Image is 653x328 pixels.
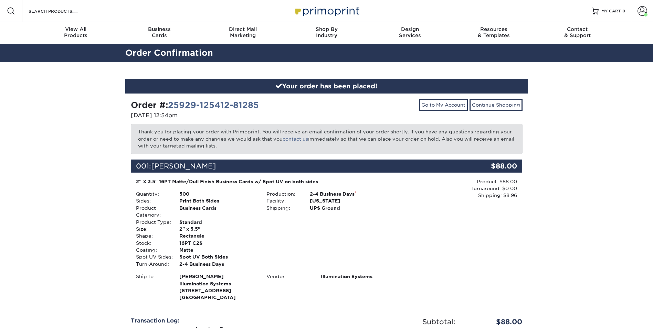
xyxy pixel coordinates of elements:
[179,273,256,300] strong: [GEOGRAPHIC_DATA]
[461,317,528,327] div: $88.00
[131,197,174,204] div: Sides:
[452,22,536,44] a: Resources& Templates
[285,26,368,39] div: Industry
[470,99,523,111] a: Continue Shopping
[120,47,533,59] h2: Order Confirmation
[131,190,174,197] div: Quantity:
[452,26,536,39] div: & Templates
[622,9,625,13] span: 0
[168,100,259,110] a: 25929-125412-81285
[452,26,536,32] span: Resources
[131,100,259,110] strong: Order #:
[536,26,619,32] span: Contact
[174,219,261,226] div: Standard
[261,205,305,211] div: Shipping:
[305,197,392,204] div: [US_STATE]
[174,240,261,247] div: 16PT C2S
[316,273,392,280] div: Illumination Systems
[117,26,201,39] div: Cards
[305,205,392,211] div: UPS Ground
[457,160,523,173] div: $88.00
[368,26,452,39] div: Services
[368,26,452,32] span: Design
[327,317,461,327] div: Subtotal:
[368,22,452,44] a: DesignServices
[292,3,361,18] img: Primoprint
[174,247,261,253] div: Matte
[261,273,316,280] div: Vendor:
[34,26,118,32] span: View All
[117,22,201,44] a: BusinessCards
[174,226,261,232] div: 2" x 3.5"
[174,197,261,204] div: Print Both Sides
[131,111,322,120] p: [DATE] 12:54pm
[536,26,619,39] div: & Support
[285,26,368,32] span: Shop By
[131,232,174,239] div: Shape:
[392,178,517,199] div: Product: $88.00 Turnaround: $0.00 Shipping: $8.96
[179,287,256,294] span: [STREET_ADDRESS]
[28,7,95,15] input: SEARCH PRODUCTS.....
[117,26,201,32] span: Business
[131,261,174,267] div: Turn-Around:
[179,273,256,280] span: [PERSON_NAME]
[174,205,261,219] div: Business Cards
[131,219,174,226] div: Product Type:
[131,317,322,325] div: Transaction Log:
[179,280,256,287] span: Illumination Systems
[201,22,285,44] a: Direct MailMarketing
[125,79,528,94] div: Your order has been placed!
[151,162,216,170] span: [PERSON_NAME]
[131,240,174,247] div: Stock:
[174,261,261,267] div: 2-4 Business Days
[261,197,305,204] div: Facility:
[131,160,457,173] div: 001:
[131,247,174,253] div: Coating:
[131,124,523,154] p: Thank you for placing your order with Primoprint. You will receive an email confirmation of your ...
[131,205,174,219] div: Product Category:
[536,22,619,44] a: Contact& Support
[201,26,285,39] div: Marketing
[201,26,285,32] span: Direct Mail
[261,190,305,197] div: Production:
[34,22,118,44] a: View AllProducts
[131,226,174,232] div: Size:
[419,99,468,111] a: Go to My Account
[136,178,387,185] div: 2" X 3.5" 16PT Matte/Dull Finish Business Cards w/ Spot UV on both sides
[601,8,621,14] span: MY CART
[174,232,261,239] div: Rectangle
[131,253,174,260] div: Spot UV Sides:
[131,273,174,301] div: Ship to:
[174,253,261,260] div: Spot UV Both Sides
[285,22,368,44] a: Shop ByIndustry
[283,136,308,142] a: contact us
[305,190,392,197] div: 2-4 Business Days
[174,190,261,197] div: 500
[34,26,118,39] div: Products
